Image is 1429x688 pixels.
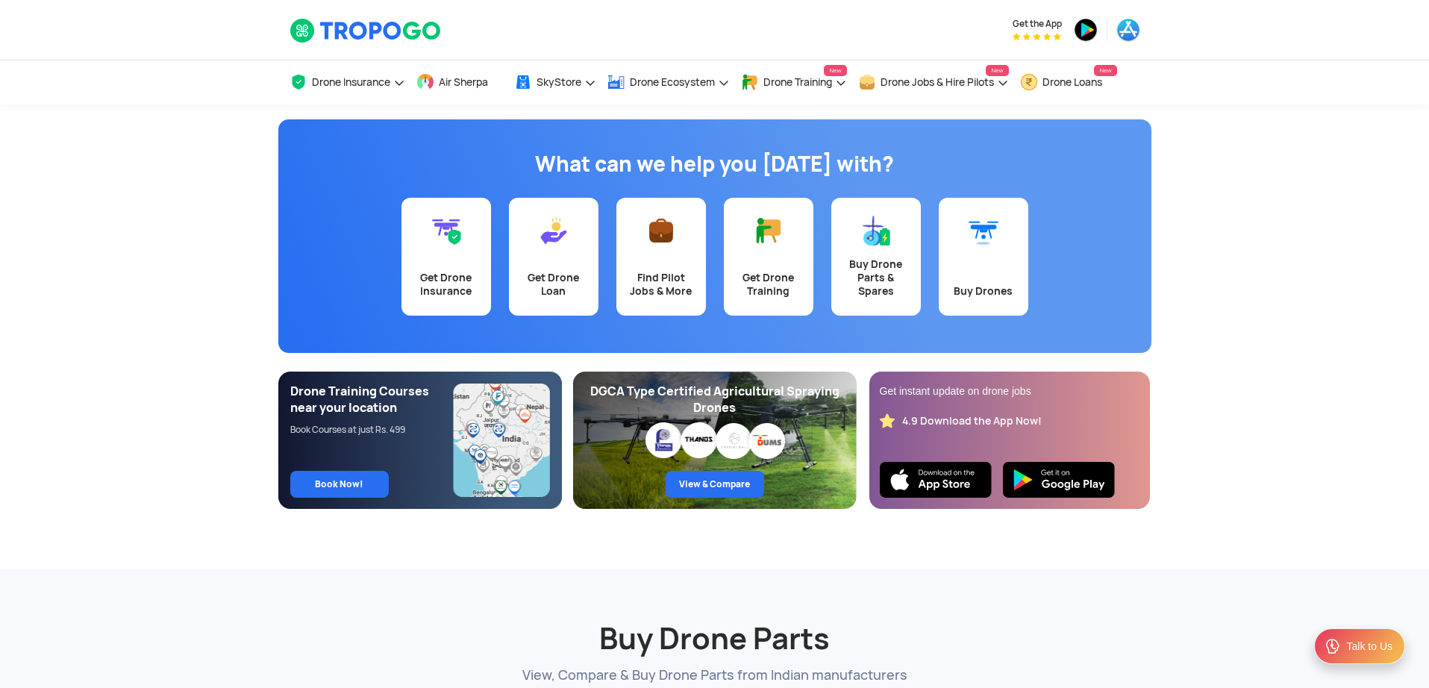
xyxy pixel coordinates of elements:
span: New [1094,65,1116,76]
a: Drone Ecosystem [607,60,730,104]
a: Get Drone Loan [509,198,598,316]
img: Find Pilot Jobs & More [646,216,676,246]
a: Drone Insurance [290,60,405,104]
a: View & Compare [666,471,764,498]
span: Air Sherpa [439,76,488,88]
span: Drone Insurance [312,76,390,88]
div: Get Drone Insurance [410,271,482,298]
a: Book Now! [290,471,389,498]
img: Buy Drone Parts & Spares [861,216,891,246]
img: ic_Support.svg [1324,637,1342,655]
img: star_rating [880,413,895,428]
a: Drone Jobs & Hire PilotsNew [858,60,1009,104]
a: Drone TrainingNew [741,60,847,104]
div: 4.9 Download the App Now! [902,414,1042,428]
a: Air Sherpa [416,60,503,104]
span: Drone Jobs & Hire Pilots [881,76,994,88]
div: Buy Drone Parts & Spares [840,257,912,298]
div: Get instant update on drone jobs [880,384,1139,398]
span: Drone Ecosystem [630,76,715,88]
a: Get Drone Training [724,198,813,316]
img: Ios [880,462,992,498]
h2: Buy Drone Parts [290,584,1140,658]
img: App Raking [1013,33,1061,40]
span: New [824,65,846,76]
span: Drone Training [763,76,832,88]
span: Drone Loans [1042,76,1102,88]
div: Book Courses at just Rs. 499 [290,424,454,436]
div: Drone Training Courses near your location [290,384,454,416]
div: DGCA Type Certified Agricultural Spraying Drones [585,384,845,416]
a: Drone LoansNew [1020,60,1117,104]
div: Get Drone Loan [518,271,590,298]
div: Buy Drones [948,284,1019,298]
a: Buy Drones [939,198,1028,316]
div: Get Drone Training [733,271,804,298]
img: appstore [1116,18,1140,42]
img: Get Drone Training [754,216,784,246]
a: SkyStore [514,60,596,104]
span: New [986,65,1008,76]
a: Buy Drone Parts & Spares [831,198,921,316]
img: Buy Drones [969,216,998,246]
img: TropoGo Logo [290,18,443,43]
span: SkyStore [537,76,581,88]
img: Get Drone Insurance [431,216,461,246]
a: Get Drone Insurance [401,198,491,316]
img: Get Drone Loan [539,216,569,246]
div: Talk to Us [1347,639,1392,654]
p: View, Compare & Buy Drone Parts from Indian manufacturers [290,666,1140,684]
div: Find Pilot Jobs & More [625,271,697,298]
img: Playstore [1003,462,1115,498]
img: playstore [1074,18,1098,42]
a: Find Pilot Jobs & More [616,198,706,316]
span: Get the App [1013,18,1062,30]
h1: What can we help you [DATE] with? [290,149,1140,179]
